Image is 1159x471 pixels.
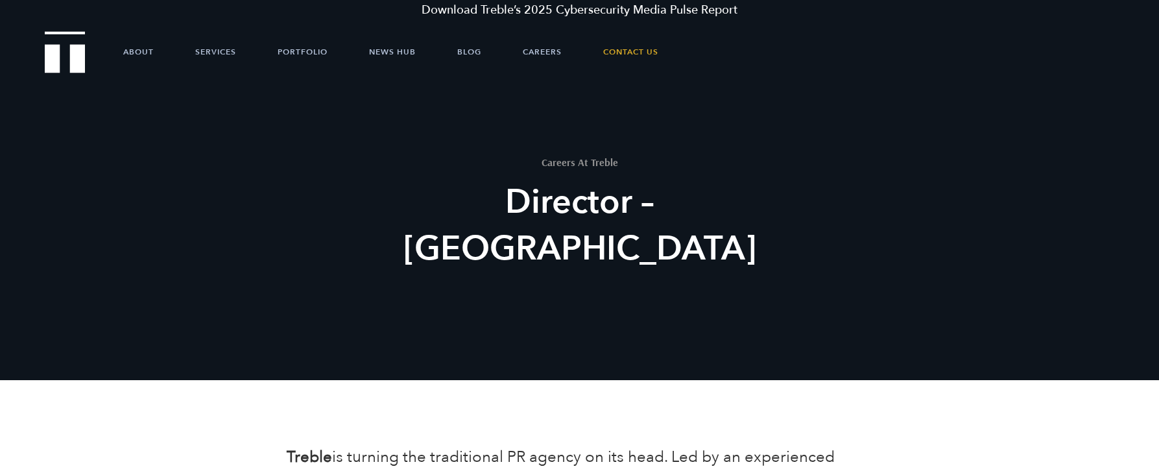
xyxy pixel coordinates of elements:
img: Treble logo [45,31,86,73]
a: Blog [457,32,481,71]
h2: Director – [GEOGRAPHIC_DATA] [341,179,819,272]
a: About [123,32,154,71]
b: Treble [287,446,332,468]
a: Services [195,32,236,71]
a: Portfolio [278,32,328,71]
a: Treble Homepage [45,32,84,72]
a: Careers [523,32,562,71]
h1: Careers At Treble [341,157,819,167]
a: Contact Us [603,32,658,71]
a: News Hub [369,32,416,71]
